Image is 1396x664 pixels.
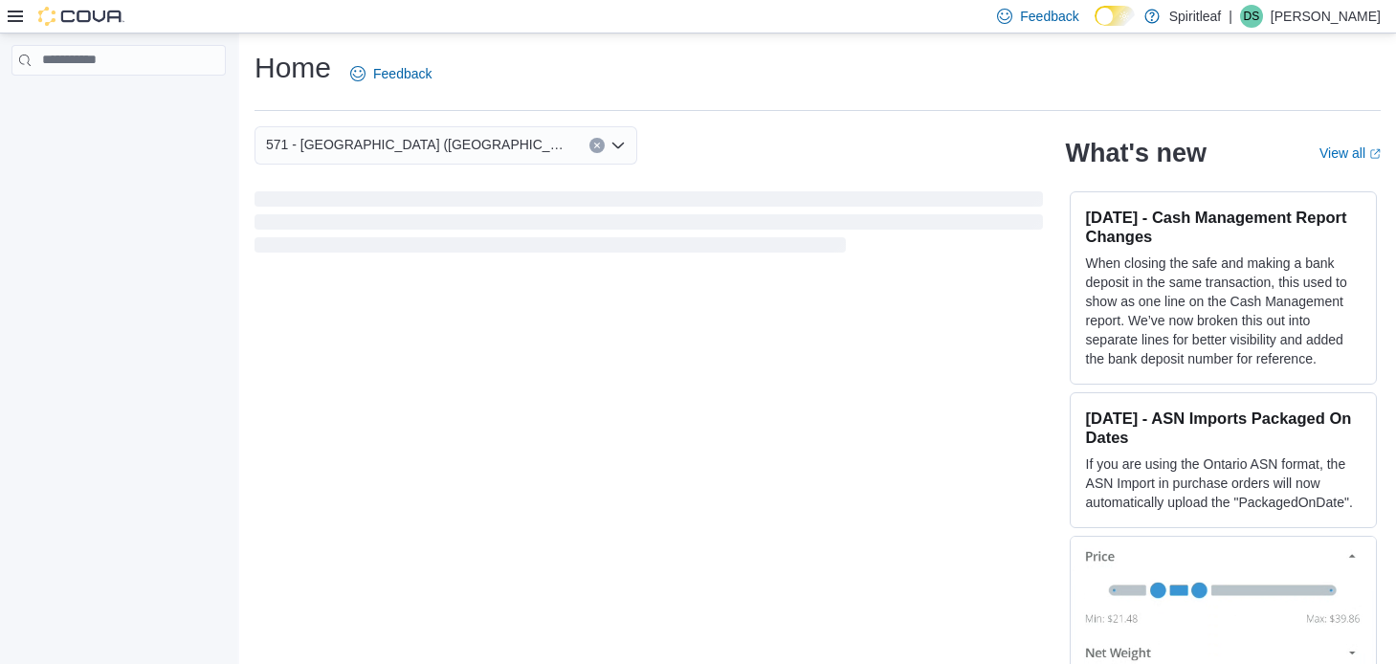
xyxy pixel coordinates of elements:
[1066,138,1207,168] h2: What's new
[1244,5,1260,28] span: DS
[1086,454,1361,512] p: If you are using the Ontario ASN format, the ASN Import in purchase orders will now automatically...
[1319,145,1381,161] a: View allExternal link
[1169,5,1221,28] p: Spiritleaf
[610,138,626,153] button: Open list of options
[373,64,432,83] span: Feedback
[343,55,439,93] a: Feedback
[255,195,1043,256] span: Loading
[1086,409,1361,447] h3: [DATE] - ASN Imports Packaged On Dates
[1086,254,1361,368] p: When closing the safe and making a bank deposit in the same transaction, this used to show as one...
[1369,148,1381,160] svg: External link
[1229,5,1232,28] p: |
[1095,26,1096,27] span: Dark Mode
[1086,208,1361,246] h3: [DATE] - Cash Management Report Changes
[1240,5,1263,28] div: Danielle S
[11,79,226,125] nav: Complex example
[266,133,570,156] span: 571 - [GEOGRAPHIC_DATA] ([GEOGRAPHIC_DATA])
[1095,6,1135,26] input: Dark Mode
[38,7,124,26] img: Cova
[1020,7,1078,26] span: Feedback
[255,49,331,87] h1: Home
[1271,5,1381,28] p: [PERSON_NAME]
[589,138,605,153] button: Clear input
